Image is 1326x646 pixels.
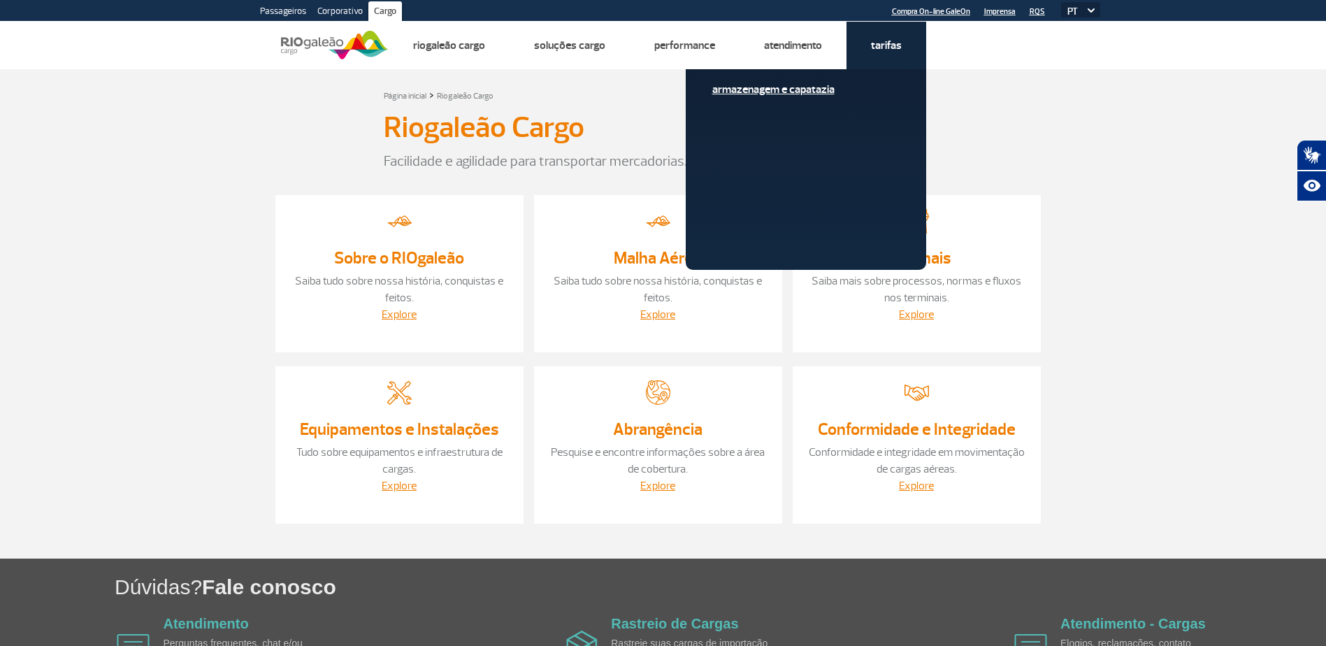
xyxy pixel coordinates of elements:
a: Saiba mais sobre processos, normas e fluxos nos terminais. [812,274,1021,305]
a: Soluções Cargo [534,38,605,52]
a: > [429,87,434,103]
div: Plugin de acessibilidade da Hand Talk. [1297,140,1326,201]
a: Explore [382,479,417,493]
a: Riogaleão Cargo [413,38,485,52]
a: Compra On-line GaleOn [892,7,970,16]
a: Explore [640,308,675,322]
h3: Riogaleão Cargo [384,110,584,145]
a: RQS [1030,7,1045,16]
a: Malha Aérea [614,247,702,268]
a: Corporativo [312,1,368,24]
a: Imprensa [984,7,1016,16]
a: Atendimento - Cargas [1060,616,1206,631]
a: Abrangência [613,419,702,440]
h1: Dúvidas? [115,573,1326,601]
a: Tudo sobre equipamentos e infraestrutura de cargas. [296,445,503,476]
a: Página inicial [384,91,426,101]
a: Atendimento [764,38,822,52]
a: Explore [640,479,675,493]
a: Riogaleão Cargo [437,91,493,101]
a: Passageiros [254,1,312,24]
p: Facilidade e agilidade para transportar mercadorias. [384,151,943,172]
a: Conformidade e integridade em movimentação de cargas aéreas. [809,445,1025,476]
a: Explore [382,308,417,322]
a: Conformidade e Integridade [818,419,1016,440]
a: Cargo [368,1,402,24]
a: Equipamentos e Instalações [300,419,499,440]
button: Abrir recursos assistivos. [1297,171,1326,201]
a: Tarifas [871,38,902,52]
a: Pesquise e encontre informações sobre a área de cobertura. [551,445,765,476]
a: Rastreio de Cargas [611,616,738,631]
a: Sobre o RIOgaleão [334,247,464,268]
a: Saiba tudo sobre nossa história, conquistas e feitos. [554,274,762,305]
a: Atendimento [164,616,249,631]
a: Saiba tudo sobre nossa história, conquistas e feitos. [295,274,503,305]
a: Performance [654,38,715,52]
button: Abrir tradutor de língua de sinais. [1297,140,1326,171]
span: Fale conosco [202,575,336,598]
a: Explore [899,479,934,493]
a: Explore [899,308,934,322]
a: Armazenagem e Capatazia [712,82,900,97]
